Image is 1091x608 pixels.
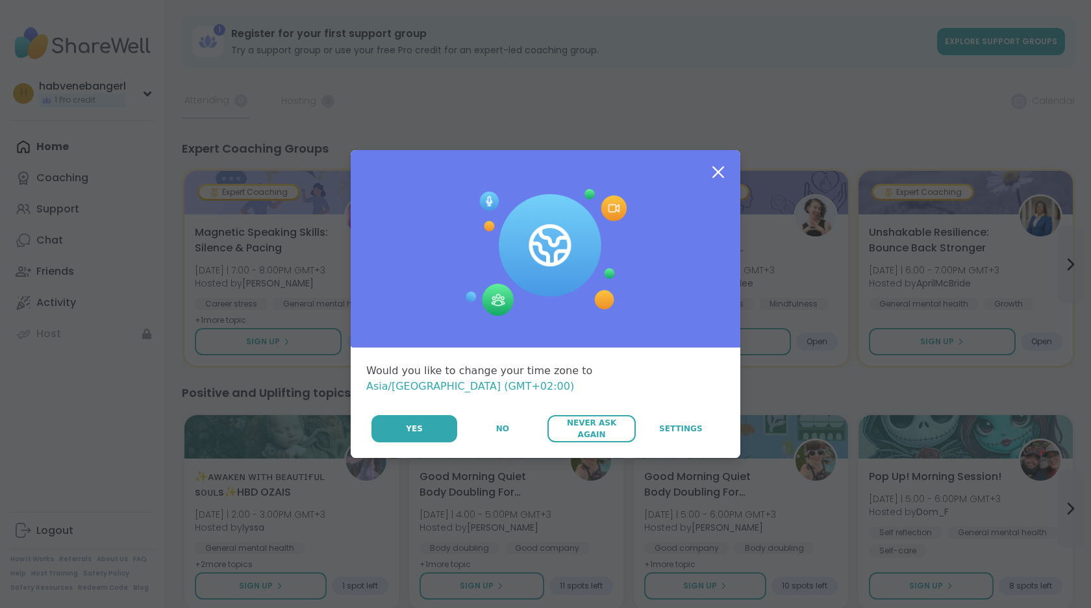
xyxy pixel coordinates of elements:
button: Yes [371,415,457,442]
span: Never Ask Again [554,417,629,440]
span: Asia/[GEOGRAPHIC_DATA] (GMT+02:00) [366,380,574,392]
img: Session Experience [464,189,627,316]
a: Settings [637,415,725,442]
span: No [496,423,509,435]
button: No [458,415,546,442]
span: Yes [406,423,423,435]
button: Never Ask Again [547,415,635,442]
span: Settings [659,423,703,435]
div: Would you like to change your time zone to [366,363,725,394]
